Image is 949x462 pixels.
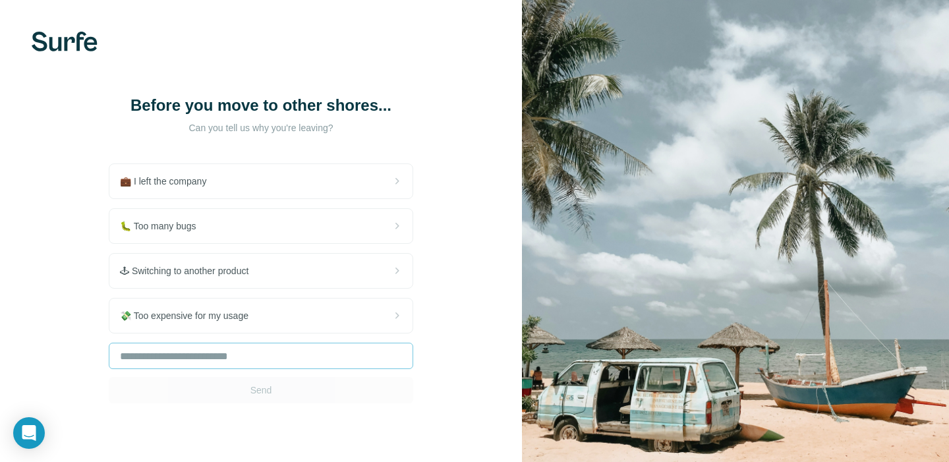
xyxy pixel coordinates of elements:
[120,264,259,277] span: 🕹 Switching to another product
[120,309,259,322] span: 💸 Too expensive for my usage
[13,417,45,449] div: Open Intercom Messenger
[32,32,98,51] img: Surfe's logo
[120,219,207,233] span: 🐛 Too many bugs
[129,95,393,116] h1: Before you move to other shores...
[129,121,393,134] p: Can you tell us why you're leaving?
[120,175,217,188] span: 💼 I left the company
